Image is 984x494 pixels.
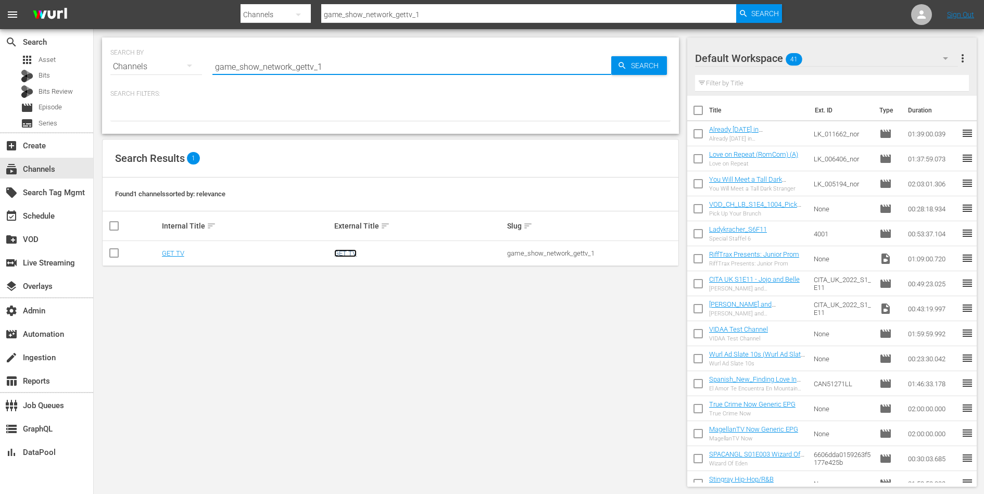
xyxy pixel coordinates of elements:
[5,140,18,152] span: Create
[207,221,216,231] span: sort
[810,296,875,321] td: CITA_UK_2022_S1_E11
[961,202,974,214] span: reorder
[334,220,504,232] div: External Title
[904,171,961,196] td: 02:03:01.306
[709,150,798,158] a: Love on Repeat (RomCom) (A)
[5,186,18,199] span: Search Tag Mgmt
[961,402,974,414] span: reorder
[904,421,961,446] td: 02:00:00.000
[39,70,50,81] span: Bits
[110,52,202,81] div: Channels
[904,271,961,296] td: 00:49:23.025
[523,221,533,231] span: sort
[961,277,974,289] span: reorder
[709,435,798,442] div: MagellanTV Now
[961,477,974,489] span: reorder
[879,178,892,190] span: Episode
[709,400,796,408] a: True Crime Now Generic EPG
[611,56,667,75] button: Search
[21,54,33,66] span: Asset
[879,452,892,465] span: Episode
[709,300,776,316] a: [PERSON_NAME] and [PERSON_NAME]
[709,425,798,433] a: MagellanTV Now Generic EPG
[879,252,892,265] span: Video
[5,210,18,222] span: Schedule
[5,328,18,340] span: Automation
[810,321,875,346] td: None
[507,220,677,232] div: Slug
[5,257,18,269] span: Live Streaming
[709,410,796,417] div: True Crime Now
[709,375,801,391] a: Spanish_New_Finding Love In Mountain View
[5,399,18,412] span: Job Queues
[961,327,974,339] span: reorder
[810,121,875,146] td: LK_011662_nor
[21,70,33,82] div: Bits
[709,125,772,149] a: Already [DATE] in [GEOGRAPHIC_DATA] (RomCom) (A)
[709,135,805,142] div: Already [DATE] in [GEOGRAPHIC_DATA]
[709,250,799,258] a: RiffTrax Presents: Junior Prom
[5,375,18,387] span: Reports
[879,153,892,165] span: Episode
[187,152,200,164] span: 1
[879,402,892,415] span: Episode
[879,352,892,365] span: Episode
[879,227,892,240] span: Episode
[21,85,33,98] div: Bits Review
[956,46,969,71] button: more_vert
[961,302,974,314] span: reorder
[5,233,18,246] span: VOD
[39,102,62,112] span: Episode
[810,396,875,421] td: None
[162,249,184,257] a: GET TV
[810,196,875,221] td: None
[709,360,805,367] div: Wurl Ad Slate 10s
[709,385,805,392] div: El Amor Te Encuentra En Mountain View
[5,305,18,317] span: Admin
[709,335,768,342] div: VIDAA Test Channel
[879,427,892,440] span: Episode
[21,117,33,130] span: Series
[709,175,786,191] a: You Will Meet a Tall Dark Stranger (RomCom) (A)
[5,280,18,293] span: Overlays
[709,325,768,333] a: VIDAA Test Channel
[25,3,75,27] img: ans4CAIJ8jUAAAAAAAAAAAAAAAAAAAAAAAAgQb4GAAAAAAAAAAAAAAAAAAAAAAAAJMjXAAAAAAAAAAAAAAAAAAAAAAAAgAT5G...
[904,246,961,271] td: 01:09:00.720
[809,96,874,125] th: Ext. ID
[961,427,974,439] span: reorder
[879,202,892,215] span: Episode
[115,152,185,164] span: Search Results
[961,352,974,364] span: reorder
[810,271,875,296] td: CITA_UK_2022_S1_E11
[902,96,964,125] th: Duration
[751,4,779,23] span: Search
[956,52,969,65] span: more_vert
[961,127,974,140] span: reorder
[904,196,961,221] td: 00:28:18.934
[695,44,958,73] div: Default Workspace
[961,252,974,264] span: reorder
[709,210,805,217] div: Pick Up Your Brunch
[709,475,774,483] a: Stingray Hip-Hop/R&B
[39,118,57,129] span: Series
[709,350,805,366] a: Wurl Ad Slate 10s (Wurl Ad Slate 10s (00:30:00))
[39,86,73,97] span: Bits Review
[5,446,18,459] span: DataPool
[736,4,782,23] button: Search
[5,36,18,48] span: Search
[961,452,974,464] span: reorder
[709,275,800,283] a: CITA UK S1E11 - Jojo and Belle
[879,327,892,340] span: Episode
[709,185,805,192] div: You Will Meet a Tall Dark Stranger
[810,146,875,171] td: LK_006406_nor
[786,48,802,70] span: 41
[115,190,225,198] span: Found 1 channels sorted by: relevance
[709,285,805,292] div: [PERSON_NAME] and [PERSON_NAME]
[879,302,892,315] span: Video
[39,55,56,65] span: Asset
[5,163,18,175] span: Channels
[904,296,961,321] td: 00:43:19.997
[904,371,961,396] td: 01:46:33.178
[110,90,671,98] p: Search Filters:
[810,346,875,371] td: None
